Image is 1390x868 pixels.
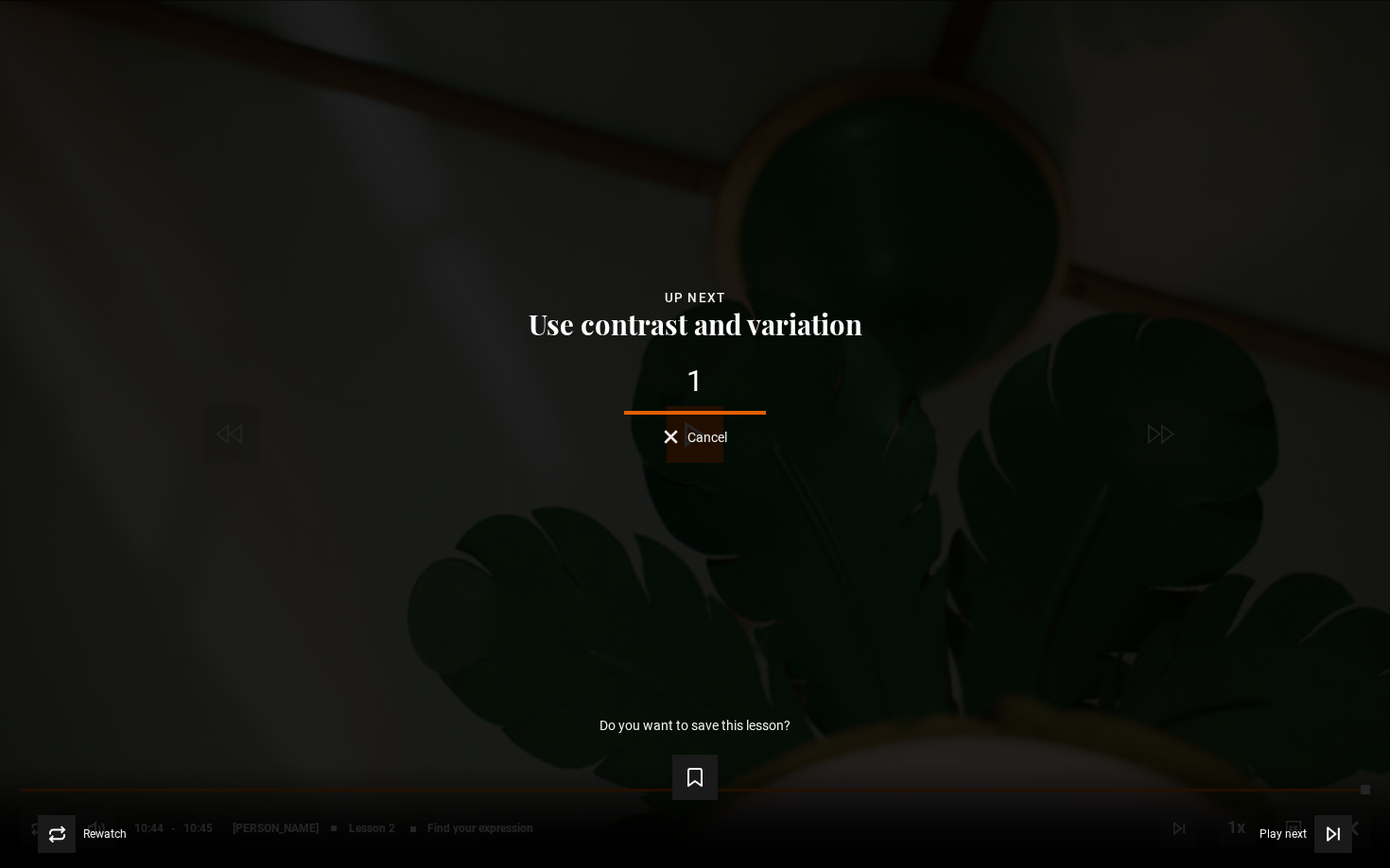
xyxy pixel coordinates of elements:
[30,287,1360,309] div: Up next
[1260,815,1352,853] button: Play next
[687,431,727,444] span: Cancel
[1260,828,1307,840] span: Play next
[599,719,791,732] p: Do you want to save this lesson?
[38,815,127,853] button: Rewatch
[83,828,127,840] span: Rewatch
[523,309,868,338] button: Use contrast and variation
[664,430,727,444] button: Cancel
[30,366,1360,397] div: 1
